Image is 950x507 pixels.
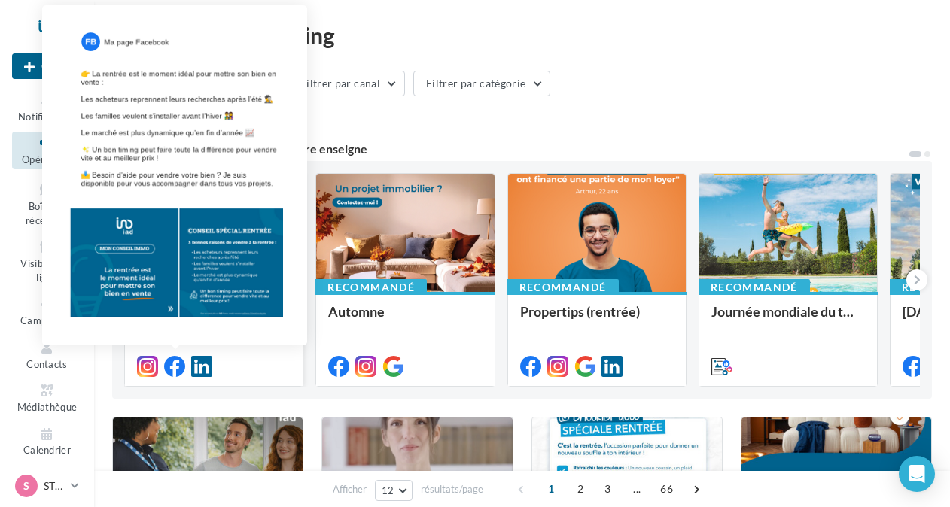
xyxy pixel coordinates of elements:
[699,279,810,296] div: Recommandé
[12,89,82,126] button: Notifications 4
[17,401,78,413] span: Médiathèque
[124,279,236,296] div: Recommandé
[50,92,61,104] div: 4
[137,304,291,334] div: mon conseil immo
[328,304,482,334] div: Automne
[333,482,367,496] span: Afficher
[22,153,72,165] span: Opérations
[12,53,82,79] div: Nouvelle campagne
[12,423,82,460] a: Calendrier
[711,304,865,334] div: Journée mondiale du tourisme
[12,379,82,416] a: Médiathèque
[382,484,394,496] span: 12
[112,143,908,155] div: 6 opérations recommandées par votre enseigne
[18,111,76,123] span: Notifications
[44,478,65,493] p: STIAD
[375,480,413,501] button: 12
[595,477,620,501] span: 3
[12,53,82,79] button: Créer
[23,478,29,493] span: S
[12,472,82,500] a: S STIAD
[899,456,935,492] div: Open Intercom Messenger
[142,111,206,124] div: opérations
[112,24,932,47] div: Opérations marketing
[12,336,82,373] a: Contacts
[288,71,405,96] button: Filtrer par canal
[26,358,68,370] span: Contacts
[12,175,82,230] a: Boîte de réception99+
[26,200,69,226] span: Boîte de réception
[625,477,649,501] span: ...
[507,279,619,296] div: Recommandé
[23,445,71,457] span: Calendrier
[20,314,74,326] span: Campagnes
[654,477,679,501] span: 66
[12,235,82,287] a: Visibilité en ligne
[568,477,592,501] span: 2
[413,71,550,96] button: Filtrer par catégorie
[112,108,206,125] div: 793
[539,477,563,501] span: 1
[12,132,82,168] a: Opérations
[12,293,82,329] a: Campagnes
[520,304,674,334] div: Propertips (rentrée)
[50,178,72,190] div: 99+
[20,257,73,284] span: Visibilité en ligne
[421,482,483,496] span: résultats/page
[315,279,427,296] div: Recommandé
